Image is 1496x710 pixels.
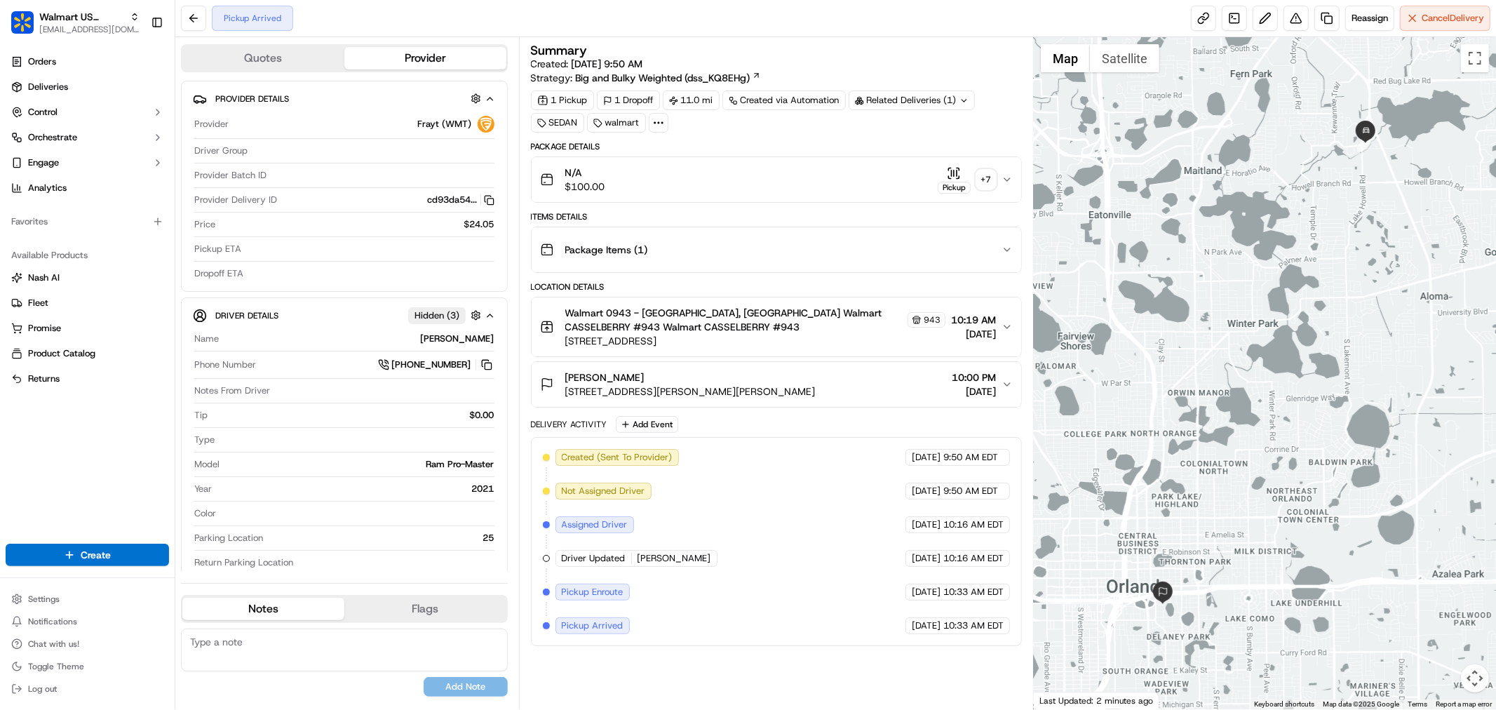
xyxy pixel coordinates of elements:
div: Last Updated: 2 minutes ago [1034,692,1159,709]
div: Location Details [531,281,1022,293]
a: Open this area in Google Maps (opens a new window) [1037,691,1084,709]
span: [DATE] [912,518,941,531]
button: Flags [344,598,506,620]
div: Created via Automation [722,91,846,110]
a: Nash AI [11,272,163,284]
span: Created (Sent To Provider) [562,451,673,464]
span: [DATE] [912,552,941,565]
div: [PERSON_NAME] [224,333,494,345]
span: Driver Group [194,145,248,157]
span: Reassign [1352,12,1388,25]
span: [DATE] 9:50 AM [572,58,643,70]
button: Map camera controls [1461,664,1489,692]
span: Analytics [28,182,67,194]
button: Toggle Theme [6,657,169,676]
span: Provider Delivery ID [194,194,277,206]
span: [DATE] [912,586,941,598]
span: Settings [28,594,60,605]
button: Pickup [938,166,971,194]
span: Model [194,458,220,471]
span: Map data ©2025 Google [1323,700,1399,708]
span: Notes From Driver [194,384,270,397]
span: Walmart 0943 - [GEOGRAPHIC_DATA], [GEOGRAPHIC_DATA] Walmart CASSELBERRY #943 Walmart CASSELBERRY ... [565,306,905,334]
button: Returns [6,368,169,390]
button: Product Catalog [6,342,169,365]
span: Create [81,548,111,562]
span: Cancel Delivery [1422,12,1484,25]
button: Walmart US StoresWalmart US Stores[EMAIL_ADDRESS][DOMAIN_NAME] [6,6,145,39]
img: Walmart US Stores [11,11,34,34]
span: 10:16 AM EDT [943,552,1004,565]
span: Knowledge Base [28,203,107,217]
span: Orchestrate [28,131,77,144]
span: Driver Updated [562,552,626,565]
div: Start new chat [48,134,230,148]
button: Pickup+7 [938,166,996,194]
button: Orchestrate [6,126,169,149]
span: Provider Batch ID [194,169,267,182]
span: Deliveries [28,81,68,93]
button: Start new chat [238,138,255,155]
span: 10:33 AM EDT [943,619,1004,632]
button: cd93da54... [428,194,494,206]
button: [PERSON_NAME][STREET_ADDRESS][PERSON_NAME][PERSON_NAME]10:00 PM[DATE] [532,362,1021,407]
button: Provider [344,47,506,69]
span: Provider Details [215,93,289,105]
div: + 7 [976,170,996,189]
span: [DATE] [951,327,996,341]
span: Hidden ( 3 ) [415,309,459,322]
span: 943 [924,314,941,326]
span: [DATE] [952,384,996,398]
button: Quotes [182,47,344,69]
span: Pickup Enroute [562,586,624,598]
a: [PHONE_NUMBER] [378,357,494,373]
h3: Summary [531,44,588,57]
button: Promise [6,317,169,340]
div: Available Products [6,244,169,267]
a: Fleet [11,297,163,309]
span: Return Parking Location [194,556,293,569]
a: Analytics [6,177,169,199]
a: 📗Knowledge Base [8,198,113,223]
span: Dropoff ETA [194,267,243,280]
span: [EMAIL_ADDRESS][DOMAIN_NAME] [39,24,140,35]
button: Nash AI [6,267,169,289]
div: Delivery Activity [531,419,607,430]
span: Tip [194,409,208,422]
button: Walmart US Stores [39,10,124,24]
span: [DATE] [912,451,941,464]
div: Package Details [531,141,1022,152]
div: Strategy: [531,71,761,85]
span: 10:19 AM [951,313,996,327]
span: Engage [28,156,59,169]
img: 1736555255976-a54dd68f-1ca7-489b-9aae-adbdc363a1c4 [14,134,39,159]
a: Powered byPylon [99,237,170,248]
span: 10:33 AM EDT [943,586,1004,598]
div: SEDAN [531,113,584,133]
button: Toggle fullscreen view [1461,44,1489,72]
div: Pickup [938,182,971,194]
span: Fleet [28,297,48,309]
span: [STREET_ADDRESS] [565,334,945,348]
span: [PERSON_NAME] [565,370,645,384]
div: 1 Dropoff [597,91,660,110]
span: 10:16 AM EDT [943,518,1004,531]
button: Notes [182,598,344,620]
span: 9:50 AM EDT [943,485,998,497]
span: Provider [194,118,229,130]
div: 11.0 mi [663,91,720,110]
span: Notifications [28,616,77,627]
span: N/A [565,166,605,180]
button: Show street map [1041,44,1090,72]
span: Package Items ( 1 ) [565,243,648,257]
button: Engage [6,152,169,174]
a: Product Catalog [11,347,163,360]
button: Provider Details [193,87,496,110]
a: Big and Bulky Weighted (dss_KQ8EHg) [576,71,761,85]
button: Reassign [1345,6,1394,31]
a: Terms (opens in new tab) [1408,700,1427,708]
a: 💻API Documentation [113,198,231,223]
span: [DATE] [912,619,941,632]
button: Driver DetailsHidden (3) [193,304,496,327]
